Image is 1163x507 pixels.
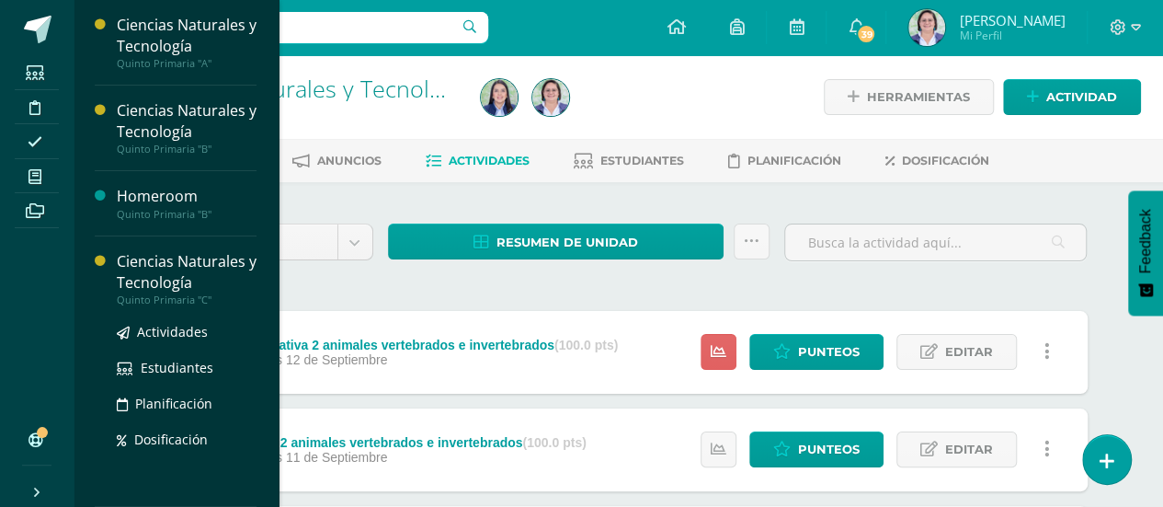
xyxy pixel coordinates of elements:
[785,225,1086,260] input: Busca la actividad aquí...
[117,57,257,70] div: Quinto Primaria "A"
[286,450,388,465] span: 11 de Septiembre
[117,143,257,156] div: Quinto Primaria "B"
[798,432,860,467] span: Punteos
[117,186,257,220] a: HomeroomQuinto Primaria "B"
[143,101,459,119] div: Sexto Primaria 'D'
[747,154,841,167] span: Planificación
[117,357,257,378] a: Estudiantes
[574,146,684,176] a: Estudiantes
[856,24,876,44] span: 39
[1137,209,1154,273] span: Feedback
[1046,80,1117,114] span: Actividad
[728,146,841,176] a: Planificación
[117,15,257,70] a: Ciencias Naturales y TecnologíaQuinto Primaria "A"
[1128,190,1163,316] button: Feedback - Mostrar encuesta
[798,335,860,369] span: Punteos
[867,80,970,114] span: Herramientas
[134,431,208,448] span: Dosificación
[959,11,1065,29] span: [PERSON_NAME]
[137,323,208,340] span: Actividades
[143,73,473,104] a: Ciencias Naturales y Tecnología
[945,335,993,369] span: Editar
[945,432,993,467] span: Editar
[959,28,1065,43] span: Mi Perfil
[117,186,257,207] div: Homeroom
[885,146,989,176] a: Dosificación
[749,432,884,467] a: Punteos
[426,146,530,176] a: Actividades
[135,395,212,412] span: Planificación
[481,79,518,116] img: f99fa8dcdd72fe56cfe8559abb85e97c.png
[171,338,618,352] div: PMA Prueba formativa 2 animales vertebrados e invertebrados
[554,338,618,352] strong: (100.0 pts)
[117,251,257,306] a: Ciencias Naturales y TecnologíaQuinto Primaria "C"
[292,146,382,176] a: Anuncios
[496,225,638,259] span: Resumen de unidad
[522,435,586,450] strong: (100.0 pts)
[143,75,459,101] h1: Ciencias Naturales y Tecnología
[117,429,257,450] a: Dosificación
[86,12,488,43] input: Busca un usuario...
[171,435,586,450] div: Prueba formativa 2 animales vertebrados e invertebrados
[117,321,257,342] a: Actividades
[117,100,257,156] a: Ciencias Naturales y TecnologíaQuinto Primaria "B"
[449,154,530,167] span: Actividades
[117,294,257,306] div: Quinto Primaria "C"
[908,9,945,46] img: cb6240ca9060cd5322fbe56422423029.png
[141,359,213,376] span: Estudiantes
[117,393,257,414] a: Planificación
[600,154,684,167] span: Estudiantes
[117,100,257,143] div: Ciencias Naturales y Tecnología
[317,154,382,167] span: Anuncios
[117,208,257,221] div: Quinto Primaria "B"
[749,334,884,370] a: Punteos
[388,224,724,259] a: Resumen de unidad
[1003,79,1141,115] a: Actividad
[286,352,388,367] span: 12 de Septiembre
[902,154,989,167] span: Dosificación
[532,79,569,116] img: cb6240ca9060cd5322fbe56422423029.png
[824,79,994,115] a: Herramientas
[117,15,257,57] div: Ciencias Naturales y Tecnología
[117,251,257,294] div: Ciencias Naturales y Tecnología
